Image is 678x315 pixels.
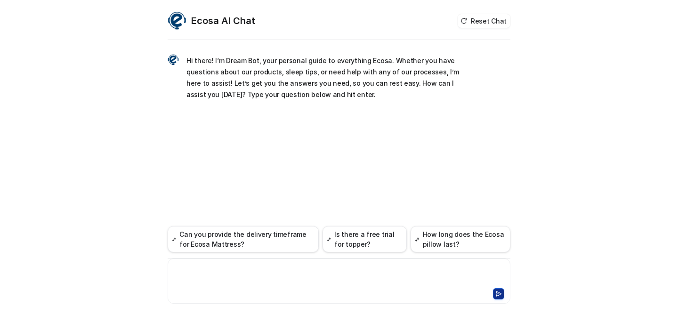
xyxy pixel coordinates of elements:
[186,55,462,100] p: Hi there! I’m Dream Bot, your personal guide to everything Ecosa. Whether you have questions abou...
[168,226,319,252] button: Can you provide the delivery timeframe for Ecosa Mattress?
[411,226,510,252] button: How long does the Ecosa pillow last?
[168,54,179,65] img: Widget
[323,226,407,252] button: Is there a free trial for topper?
[168,11,186,30] img: Widget
[191,14,255,27] h2: Ecosa AI Chat
[458,14,510,28] button: Reset Chat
